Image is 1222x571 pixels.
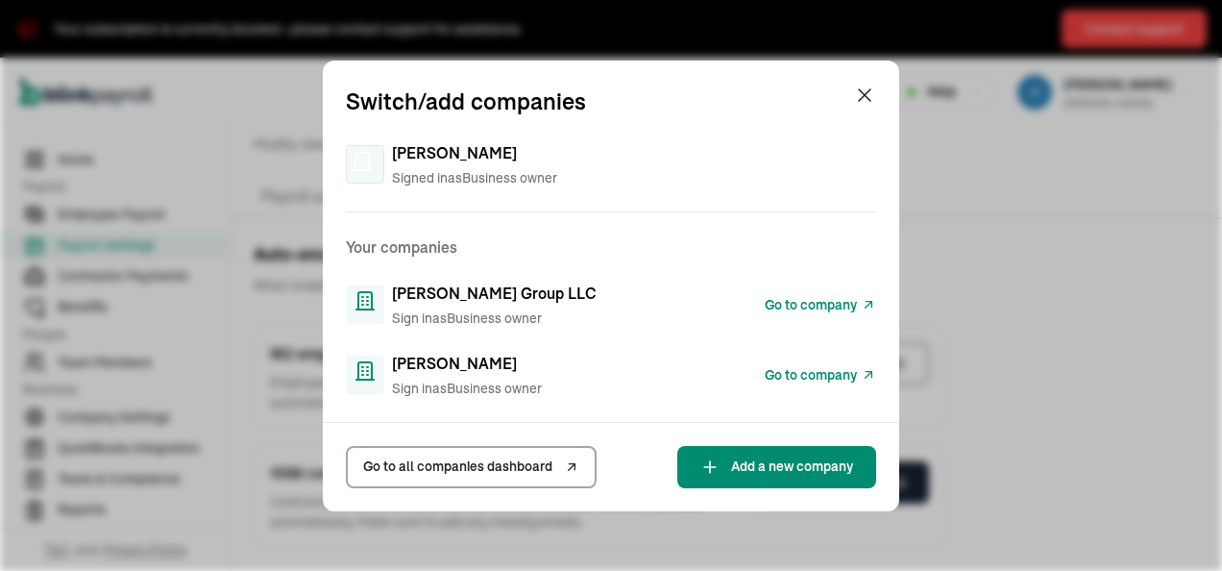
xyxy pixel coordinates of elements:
h2: Your companies [346,236,876,259]
span: [PERSON_NAME] [392,141,517,164]
span: [PERSON_NAME] [392,352,517,375]
span: Add a new company [731,457,853,477]
a: Go to all companies dashboard [346,446,597,488]
a: Go to company [765,293,876,316]
span: [PERSON_NAME] Group LLC [392,282,596,305]
h1: Switch/add companies [346,84,586,118]
span: Sign in as Business owner [392,309,596,329]
a: Go to company [765,363,876,386]
button: Add a new company [677,446,876,488]
span: Go to company [765,295,857,315]
span: Sign in as Business owner [392,379,542,399]
span: Go to all companies dashboard [363,457,552,477]
span: Signed in as Business owner [392,168,557,188]
span: Go to company [765,365,857,385]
